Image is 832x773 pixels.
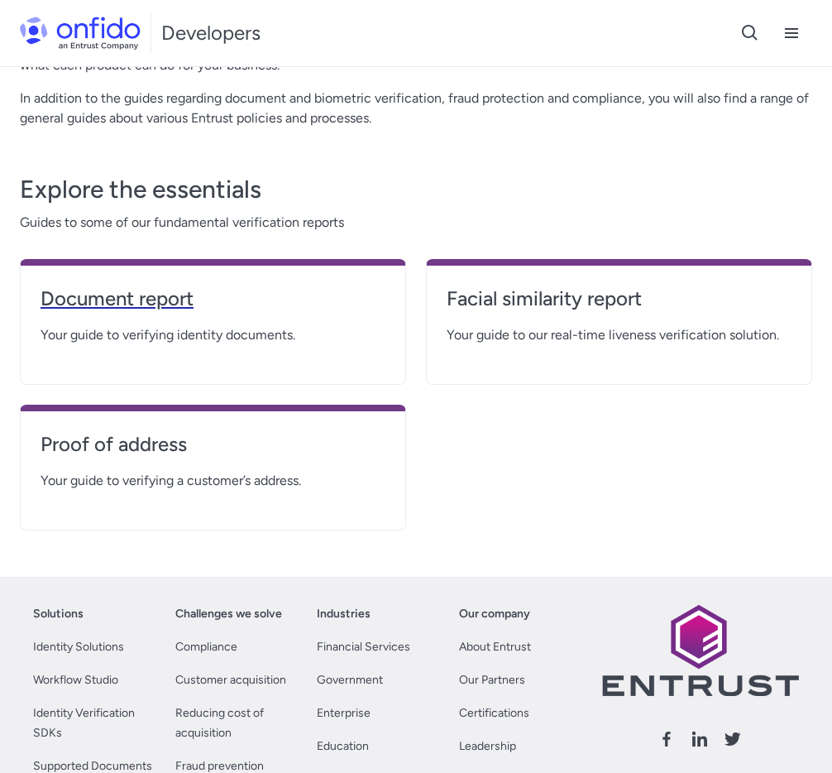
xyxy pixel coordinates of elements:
a: Compliance [175,637,237,657]
h4: Proof of address [41,431,385,458]
a: Facial similarity report [447,286,791,325]
a: Customer acquisition [175,670,286,690]
a: Leadership [459,737,516,756]
svg: Open search button [740,23,760,43]
a: Identity Verification SDKs [33,703,155,743]
a: Education [317,737,369,756]
svg: Follow us X (Twitter) [723,729,743,749]
svg: Open navigation menu button [782,23,801,43]
h1: Developers [161,20,261,46]
a: Financial Services [317,637,410,657]
svg: Follow us linkedin [690,729,710,749]
p: In addition to the guides regarding document and biometric verification, fraud protection and com... [20,89,812,128]
a: Follow us facebook [657,729,677,756]
a: Workflow Studio [33,670,118,690]
a: Government [317,670,383,690]
span: Guides to some of our fundamental verification reports [20,213,812,233]
a: Identity Solutions [33,637,124,657]
span: Your guide to verifying a customer’s address. [41,471,385,491]
a: Document report [41,286,385,325]
h4: Document report [41,286,385,312]
a: Our company [459,604,530,624]
button: Open search button [729,12,771,54]
button: Open navigation menu button [771,12,812,54]
span: Your guide to our real-time liveness verification solution. [447,325,791,345]
a: Follow us linkedin [690,729,710,756]
a: Solutions [33,604,84,624]
a: Certifications [459,703,529,723]
a: Reducing cost of acquisition [175,703,298,743]
a: Industries [317,604,371,624]
img: Entrust logo [600,604,799,696]
svg: Follow us facebook [657,729,677,749]
span: Your guide to verifying identity documents. [41,325,385,345]
h4: Facial similarity report [447,286,791,312]
a: Proof of address [41,431,385,471]
a: Challenges we solve [175,604,282,624]
a: Follow us X (Twitter) [723,729,743,756]
a: Our Partners [459,670,525,690]
h3: Explore the essentials [20,173,812,206]
a: Enterprise [317,703,371,723]
img: Onfido Logo [20,17,141,50]
a: About Entrust [459,637,531,657]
